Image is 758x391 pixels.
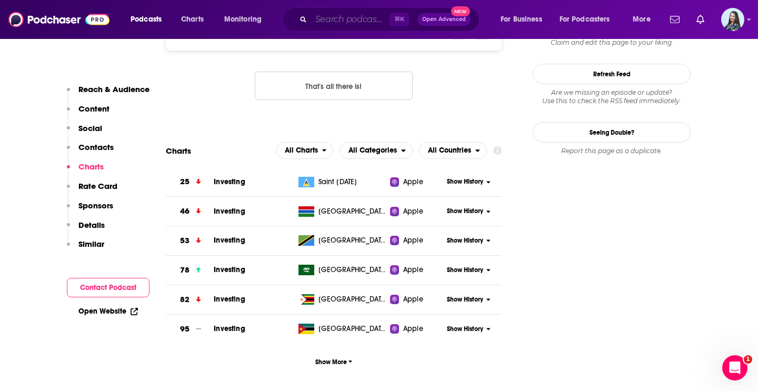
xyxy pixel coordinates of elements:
[318,235,387,246] span: Tanzania, United Republic of
[444,325,494,334] button: Show History
[390,235,443,246] a: Apple
[721,8,744,31] button: Show profile menu
[78,239,104,249] p: Similar
[422,17,466,22] span: Open Advanced
[533,64,691,84] button: Refresh Feed
[294,294,391,305] a: [GEOGRAPHIC_DATA]
[403,235,423,246] span: Apple
[428,147,471,154] span: All Countries
[294,324,391,334] a: [GEOGRAPHIC_DATA]
[285,147,318,154] span: All Charts
[533,147,691,155] div: Report this page as a duplicate.
[447,295,483,304] span: Show History
[131,12,162,27] span: Podcasts
[444,295,494,304] button: Show History
[67,220,105,239] button: Details
[255,72,413,100] button: Nothing here.
[67,239,104,258] button: Similar
[444,266,494,275] button: Show History
[67,123,102,143] button: Social
[340,142,413,159] button: open menu
[318,265,387,275] span: Saudi Arabia
[78,220,105,230] p: Details
[166,167,214,196] a: 25
[493,11,555,28] button: open menu
[214,324,245,333] a: Investing
[390,13,409,26] span: ⌘ K
[78,181,117,191] p: Rate Card
[294,177,391,187] a: Saint [DATE]
[294,265,391,275] a: [GEOGRAPHIC_DATA]
[444,207,494,216] button: Show History
[633,12,651,27] span: More
[217,11,275,28] button: open menu
[181,12,204,27] span: Charts
[214,295,245,304] a: Investing
[403,265,423,275] span: Apple
[292,7,490,32] div: Search podcasts, credits, & more...
[318,177,357,187] span: Saint Lucia
[8,9,109,29] img: Podchaser - Follow, Share and Rate Podcasts
[224,12,262,27] span: Monitoring
[403,324,423,334] span: Apple
[444,177,494,186] button: Show History
[67,162,104,181] button: Charts
[419,142,487,159] button: open menu
[180,323,189,335] h3: 95
[214,265,245,274] a: Investing
[501,12,542,27] span: For Business
[67,84,149,104] button: Reach & Audience
[721,8,744,31] span: Logged in as brookefortierpr
[390,265,443,275] a: Apple
[744,355,752,364] span: 1
[533,122,691,143] a: Seeing Double?
[318,294,387,305] span: Zimbabwe
[67,142,114,162] button: Contacts
[166,352,502,372] button: Show More
[447,177,483,186] span: Show History
[403,177,423,187] span: Apple
[174,11,210,28] a: Charts
[123,11,175,28] button: open menu
[214,177,245,186] a: Investing
[390,324,443,334] a: Apple
[214,207,245,216] a: Investing
[166,197,214,226] a: 46
[666,11,684,28] a: Show notifications dropdown
[180,205,189,217] h3: 46
[419,142,487,159] h2: Countries
[390,177,443,187] a: Apple
[447,236,483,245] span: Show History
[533,88,691,105] div: Are we missing an episode or update? Use this to check the RSS feed immediately.
[417,13,471,26] button: Open AdvancedNew
[692,11,709,28] a: Show notifications dropdown
[78,123,102,133] p: Social
[276,142,334,159] button: open menu
[214,236,245,245] a: Investing
[166,146,191,156] h2: Charts
[340,142,413,159] h2: Categories
[444,236,494,245] button: Show History
[67,278,149,297] button: Contact Podcast
[78,104,109,114] p: Content
[78,162,104,172] p: Charts
[67,181,117,200] button: Rate Card
[403,206,423,217] span: Apple
[166,285,214,314] a: 82
[78,84,149,94] p: Reach & Audience
[276,142,334,159] h2: Platforms
[180,264,189,276] h3: 78
[390,206,443,217] a: Apple
[166,226,214,255] a: 53
[180,294,189,306] h3: 82
[166,315,214,344] a: 95
[180,235,189,247] h3: 53
[78,142,114,152] p: Contacts
[721,8,744,31] img: User Profile
[180,176,189,188] h3: 25
[67,104,109,123] button: Content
